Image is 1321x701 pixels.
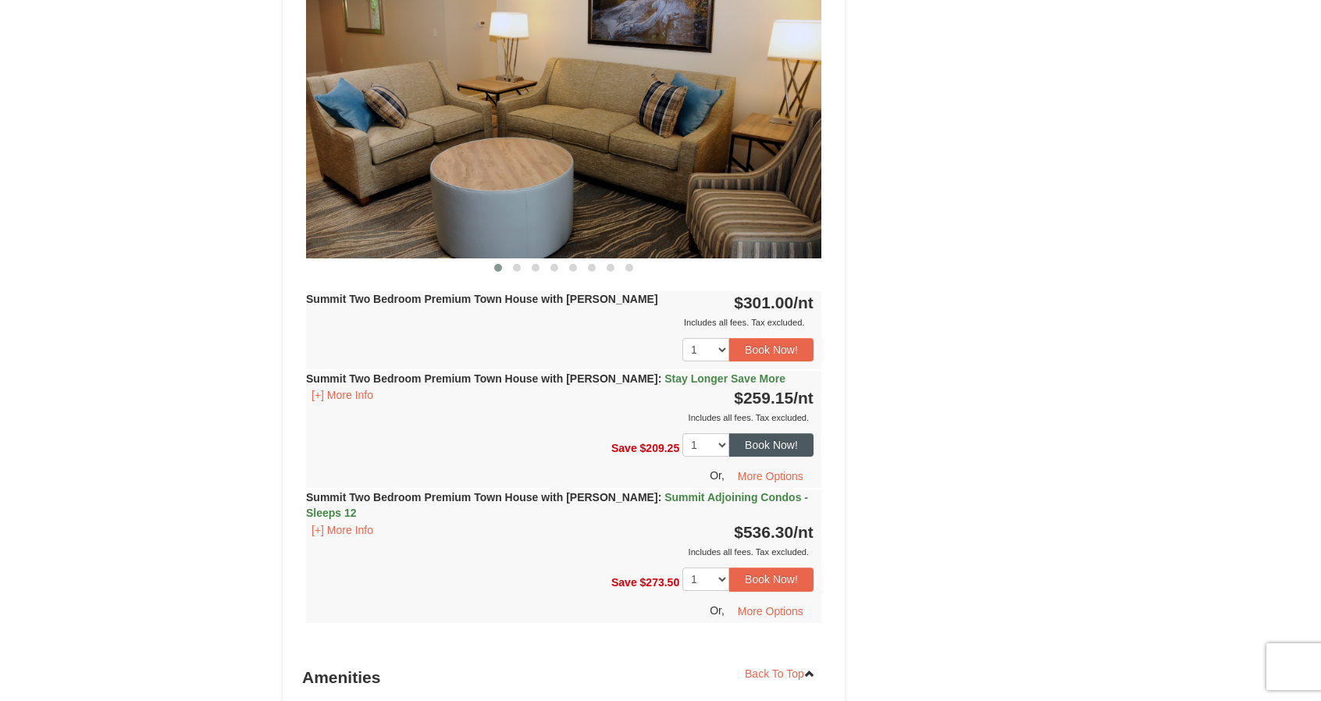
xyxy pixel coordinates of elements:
div: Includes all fees. Tax excluded. [306,410,814,425]
span: /nt [793,523,814,541]
strong: $301.00 [734,294,814,311]
span: $536.30 [734,523,793,541]
span: Save [611,442,637,454]
a: Back To Top [735,662,825,685]
div: Includes all fees. Tax excluded. [306,315,814,330]
span: $273.50 [640,576,680,589]
strong: Summit Two Bedroom Premium Town House with [PERSON_NAME] [306,293,658,305]
strong: Summit Two Bedroom Premium Town House with [PERSON_NAME] [306,491,808,519]
span: : [658,491,662,504]
div: Includes all fees. Tax excluded. [306,544,814,560]
button: [+] More Info [306,521,379,539]
span: Or, [710,603,725,616]
span: /nt [793,294,814,311]
span: Stay Longer Save More [664,372,785,385]
span: : [658,372,662,385]
span: $259.15 [734,389,793,407]
span: Or, [710,469,725,482]
button: Book Now! [729,568,814,591]
span: /nt [793,389,814,407]
span: Save [611,576,637,589]
button: Book Now! [729,338,814,361]
button: Book Now! [729,433,814,457]
strong: Summit Two Bedroom Premium Town House with [PERSON_NAME] [306,372,785,385]
span: Summit Adjoining Condos - Sleeps 12 [306,491,808,519]
button: [+] More Info [306,386,379,404]
h3: Amenities [302,662,825,693]
span: $209.25 [640,442,680,454]
button: More Options [728,600,814,623]
button: More Options [728,464,814,488]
